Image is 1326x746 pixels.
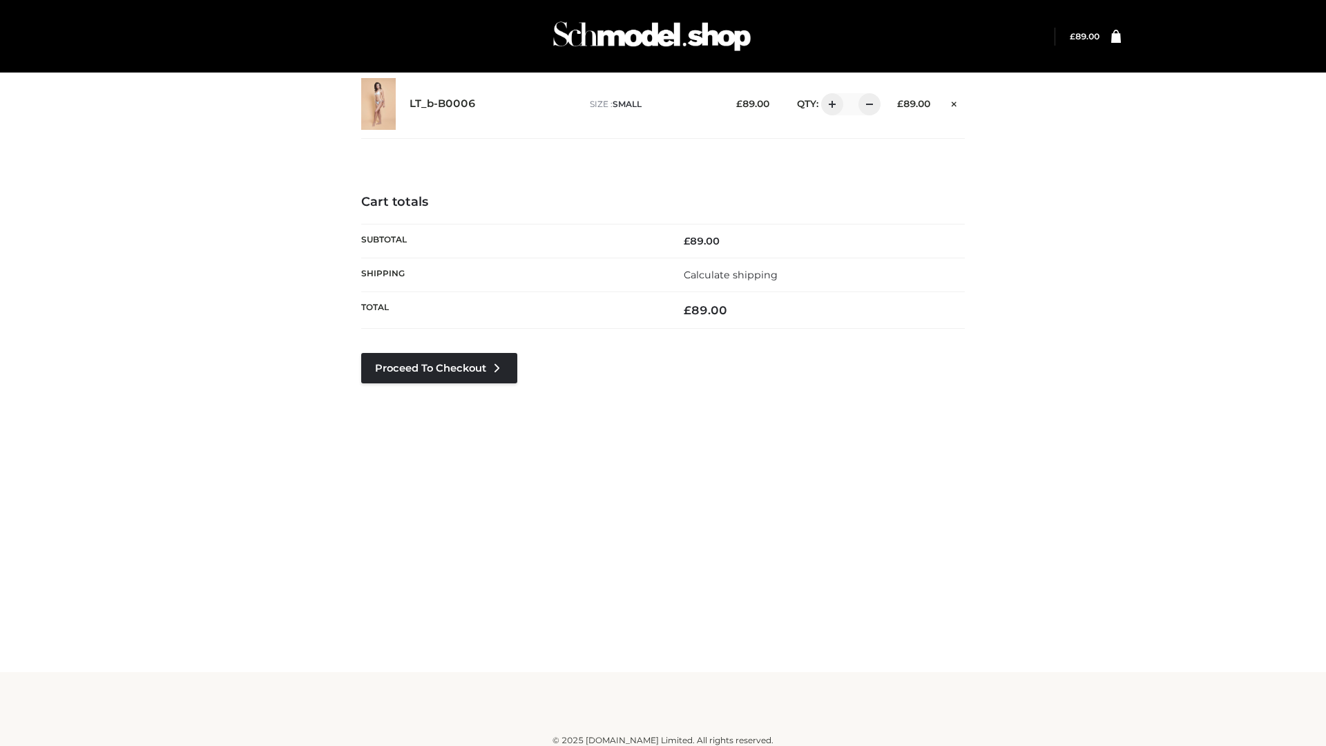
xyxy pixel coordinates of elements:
a: £89.00 [1070,31,1099,41]
span: £ [1070,31,1075,41]
bdi: 89.00 [736,98,769,109]
th: Subtotal [361,224,663,258]
a: Remove this item [944,93,965,111]
th: Total [361,292,663,329]
span: £ [736,98,742,109]
h4: Cart totals [361,195,965,210]
a: LT_b-B0006 [410,97,476,111]
span: SMALL [613,99,642,109]
bdi: 89.00 [684,235,720,247]
img: Schmodel Admin 964 [548,9,756,64]
bdi: 89.00 [1070,31,1099,41]
th: Shipping [361,258,663,291]
span: £ [684,303,691,317]
div: QTY: [783,93,876,115]
bdi: 89.00 [684,303,727,317]
bdi: 89.00 [897,98,930,109]
span: £ [684,235,690,247]
a: Calculate shipping [684,269,778,281]
a: Proceed to Checkout [361,353,517,383]
p: size : [590,98,715,111]
span: £ [897,98,903,109]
